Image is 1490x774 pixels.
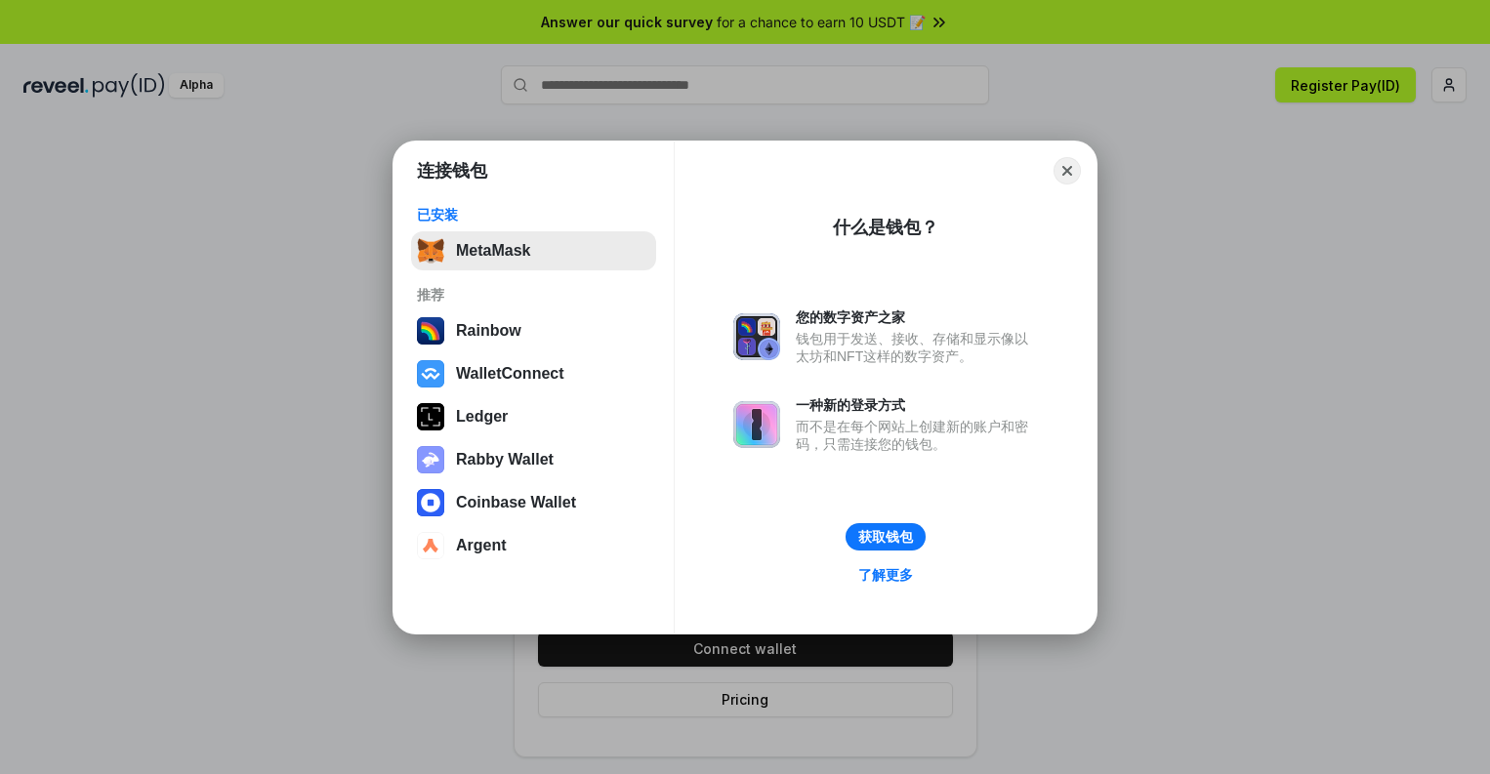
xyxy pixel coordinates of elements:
div: Coinbase Wallet [456,494,576,511]
div: Rainbow [456,322,521,340]
img: svg+xml,%3Csvg%20xmlns%3D%22http%3A%2F%2Fwww.w3.org%2F2000%2Fsvg%22%20width%3D%2228%22%20height%3... [417,403,444,430]
div: 什么是钱包？ [833,216,938,239]
img: svg+xml,%3Csvg%20width%3D%2228%22%20height%3D%2228%22%20viewBox%3D%220%200%2028%2028%22%20fill%3D... [417,360,444,387]
div: Argent [456,537,507,554]
img: svg+xml,%3Csvg%20xmlns%3D%22http%3A%2F%2Fwww.w3.org%2F2000%2Fsvg%22%20fill%3D%22none%22%20viewBox... [417,446,444,473]
button: Rabby Wallet [411,440,656,479]
div: 了解更多 [858,566,913,584]
button: Argent [411,526,656,565]
button: WalletConnect [411,354,656,393]
button: Ledger [411,397,656,436]
div: 已安装 [417,206,650,224]
button: Rainbow [411,311,656,350]
button: 获取钱包 [846,523,926,550]
img: svg+xml,%3Csvg%20xmlns%3D%22http%3A%2F%2Fwww.w3.org%2F2000%2Fsvg%22%20fill%3D%22none%22%20viewBox... [733,401,780,448]
img: svg+xml,%3Csvg%20width%3D%2228%22%20height%3D%2228%22%20viewBox%3D%220%200%2028%2028%22%20fill%3D... [417,532,444,559]
div: 钱包用于发送、接收、存储和显示像以太坊和NFT这样的数字资产。 [796,330,1038,365]
button: MetaMask [411,231,656,270]
button: Close [1054,157,1081,184]
div: 推荐 [417,286,650,304]
div: Ledger [456,408,508,426]
button: Coinbase Wallet [411,483,656,522]
img: svg+xml,%3Csvg%20xmlns%3D%22http%3A%2F%2Fwww.w3.org%2F2000%2Fsvg%22%20fill%3D%22none%22%20viewBox... [733,313,780,360]
img: svg+xml,%3Csvg%20width%3D%2228%22%20height%3D%2228%22%20viewBox%3D%220%200%2028%2028%22%20fill%3D... [417,489,444,516]
div: 获取钱包 [858,528,913,546]
a: 了解更多 [847,562,925,588]
div: WalletConnect [456,365,564,383]
h1: 连接钱包 [417,159,487,183]
div: Rabby Wallet [456,451,554,468]
div: 您的数字资产之家 [796,308,1038,326]
div: MetaMask [456,242,530,260]
img: svg+xml,%3Csvg%20width%3D%22120%22%20height%3D%22120%22%20viewBox%3D%220%200%20120%20120%22%20fil... [417,317,444,345]
img: svg+xml,%3Csvg%20fill%3D%22none%22%20height%3D%2233%22%20viewBox%3D%220%200%2035%2033%22%20width%... [417,237,444,265]
div: 一种新的登录方式 [796,396,1038,414]
div: 而不是在每个网站上创建新的账户和密码，只需连接您的钱包。 [796,418,1038,453]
